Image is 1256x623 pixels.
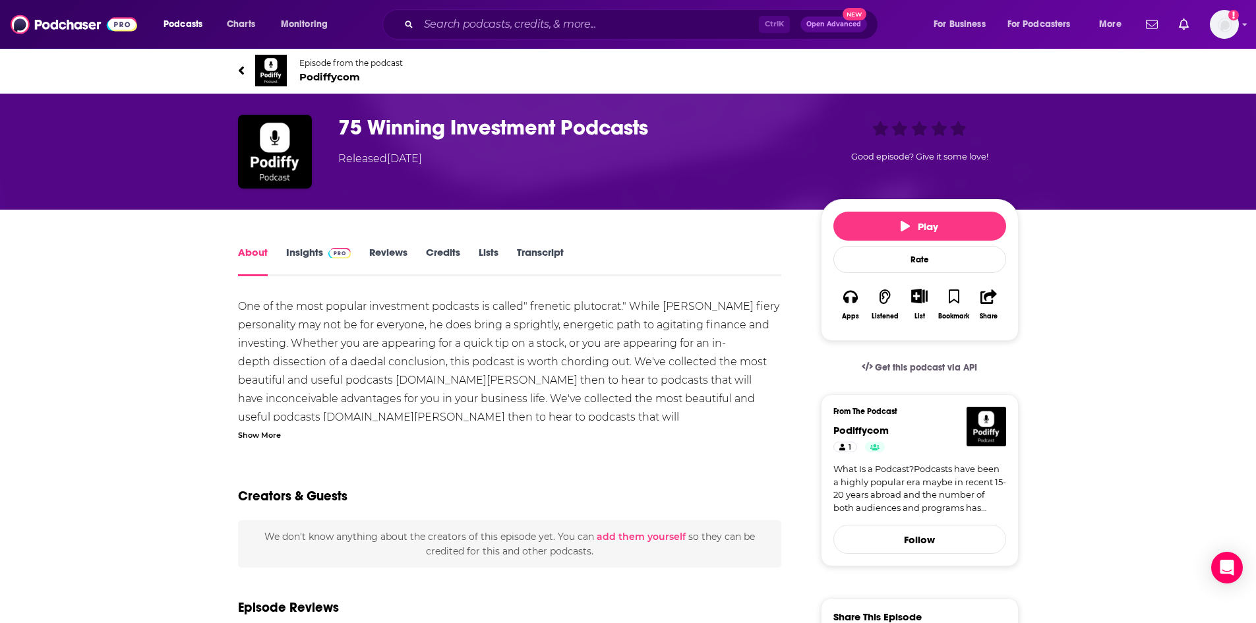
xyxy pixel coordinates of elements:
div: Listened [872,312,899,320]
span: Play [901,220,938,233]
span: Get this podcast via API [875,362,977,373]
div: One of the most popular investment podcasts is called" frenetic plutocrat." While [PERSON_NAME] f... [238,297,782,537]
span: We don't know anything about the creators of this episode yet . You can so they can be credited f... [264,531,755,557]
img: Podchaser - Follow, Share and Rate Podcasts [11,12,137,37]
div: Share [980,312,998,320]
div: Show More ButtonList [902,280,936,328]
div: Open Intercom Messenger [1211,552,1243,583]
button: Show More Button [906,289,933,303]
div: List [914,312,925,320]
button: add them yourself [597,531,686,542]
button: Show profile menu [1210,10,1239,39]
span: Charts [227,15,255,34]
button: Follow [833,525,1006,554]
a: Get this podcast via API [851,351,988,384]
div: Search podcasts, credits, & more... [395,9,891,40]
button: open menu [999,14,1090,35]
span: Podiffycom [299,71,403,83]
h1: 75 Winning Investment Podcasts [338,115,800,140]
a: Podiffycom [833,424,889,436]
img: Podchaser Pro [328,248,351,258]
span: Logged in as hastings.tarrant [1210,10,1239,39]
img: 75 Winning Investment Podcasts [238,115,312,189]
div: Rate [833,246,1006,273]
img: User Profile [1210,10,1239,39]
button: Apps [833,280,868,328]
img: Podiffycom [255,55,287,86]
a: Credits [426,246,460,276]
a: 1 [833,442,857,452]
img: Podiffycom [967,407,1006,446]
a: What Is a Podcast?Podcasts have been a highly popular era maybe in recent 15-20 years abroad and ... [833,463,1006,514]
div: Apps [842,312,859,320]
button: open menu [1090,14,1138,35]
button: open menu [924,14,1002,35]
input: Search podcasts, credits, & more... [419,14,759,35]
span: Good episode? Give it some love! [851,152,988,162]
button: Bookmark [937,280,971,328]
h3: From The Podcast [833,407,996,416]
button: Play [833,212,1006,241]
button: Open AdvancedNew [800,16,867,32]
span: Monitoring [281,15,328,34]
a: About [238,246,268,276]
a: Transcript [517,246,564,276]
a: Lists [479,246,498,276]
span: Episode from the podcast [299,58,403,68]
h2: Creators & Guests [238,488,347,504]
a: Show notifications dropdown [1141,13,1163,36]
button: Listened [868,280,902,328]
span: For Business [934,15,986,34]
span: More [1099,15,1121,34]
a: Charts [218,14,263,35]
span: New [843,8,866,20]
button: Share [971,280,1005,328]
span: Podcasts [164,15,202,34]
h3: Episode Reviews [238,599,339,616]
h3: Share This Episode [833,610,922,623]
div: Released [DATE] [338,151,422,167]
span: Open Advanced [806,21,861,28]
div: Bookmark [938,312,969,320]
span: Ctrl K [759,16,790,33]
a: InsightsPodchaser Pro [286,246,351,276]
svg: Add a profile image [1228,10,1239,20]
span: 1 [849,441,851,454]
a: PodiffycomEpisode from the podcastPodiffycom [238,55,1019,86]
a: Show notifications dropdown [1174,13,1194,36]
button: open menu [154,14,220,35]
button: open menu [272,14,345,35]
a: Reviews [369,246,407,276]
span: For Podcasters [1007,15,1071,34]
